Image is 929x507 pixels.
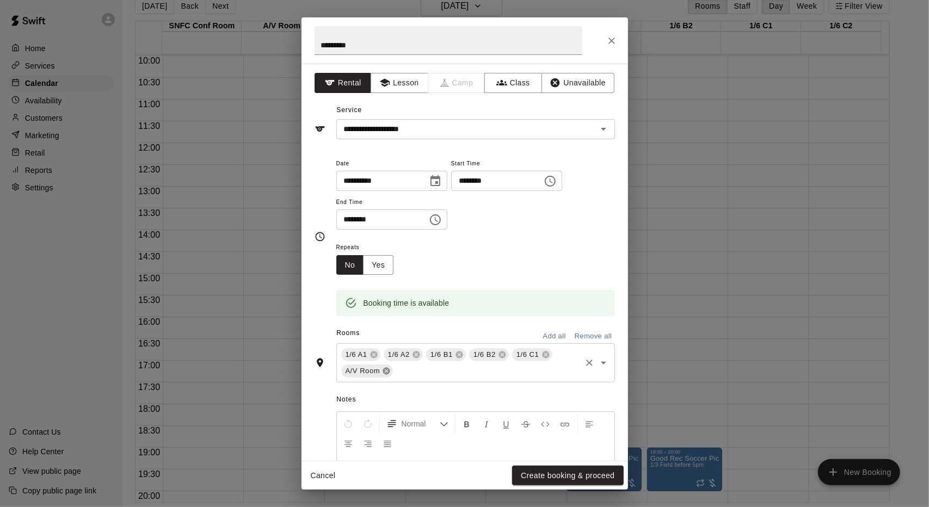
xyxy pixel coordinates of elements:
button: Choose date, selected date is Sep 18, 2025 [424,170,446,192]
button: Class [484,73,542,93]
button: Choose time, selected time is 12:00 PM [539,170,561,192]
button: Format Italics [477,414,496,434]
button: Formatting Options [382,414,453,434]
button: Choose time, selected time is 1:00 PM [424,209,446,231]
svg: Service [315,123,325,134]
div: 1/6 C1 [512,348,552,361]
span: End Time [336,195,447,210]
svg: Timing [315,231,325,242]
button: Unavailable [542,73,614,93]
button: Yes [363,255,393,275]
button: Open [596,355,611,370]
button: Remove all [572,328,615,345]
span: 1/6 B2 [469,349,500,360]
span: Notes [336,391,614,409]
button: Cancel [306,466,341,486]
button: Add all [537,328,572,345]
div: A/V Room [341,364,393,378]
button: Right Align [359,434,377,453]
button: Redo [359,414,377,434]
button: Format Bold [458,414,476,434]
div: 1/6 A2 [384,348,423,361]
button: Format Underline [497,414,515,434]
span: Rooms [336,329,360,337]
div: 1/6 B2 [469,348,509,361]
span: 1/6 A1 [341,349,372,360]
span: Repeats [336,240,403,255]
button: Close [602,31,622,51]
span: Normal [402,418,440,429]
span: Start Time [451,157,562,171]
button: Justify Align [378,434,397,453]
button: Left Align [580,414,599,434]
span: 1/6 C1 [512,349,544,360]
button: Insert Link [556,414,574,434]
span: Camps can only be created in the Services page [428,73,485,93]
span: 1/6 B1 [426,349,457,360]
button: Format Strikethrough [516,414,535,434]
button: Center Align [339,434,358,453]
button: Undo [339,414,358,434]
button: Clear [582,355,597,370]
div: Booking time is available [364,293,450,313]
button: Lesson [371,73,428,93]
button: Insert Code [536,414,555,434]
span: Date [336,157,447,171]
span: 1/6 A2 [384,349,414,360]
button: Rental [315,73,372,93]
button: Open [596,121,611,137]
svg: Rooms [315,357,325,368]
button: No [336,255,364,275]
div: outlined button group [336,255,394,275]
div: 1/6 A1 [341,348,380,361]
span: Service [336,106,362,114]
button: Create booking & proceed [512,466,623,486]
span: A/V Room [341,366,385,376]
div: 1/6 B1 [426,348,466,361]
